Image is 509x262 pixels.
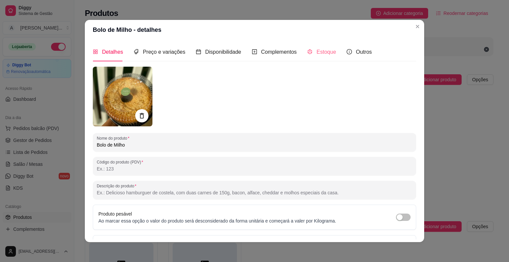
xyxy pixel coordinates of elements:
input: Código do produto (PDV) [97,165,412,172]
label: Código do produto (PDV) [97,159,145,165]
p: Ao marcar essa opção o valor do produto será desconsiderado da forma unitária e começará a valer ... [98,218,336,224]
button: Close [412,21,423,32]
span: Complementos [261,49,297,55]
span: tags [134,49,139,54]
span: Outros [356,49,372,55]
label: Descrição do produto [97,183,139,189]
header: Bolo de Milho - detalhes [85,20,424,40]
label: Produto pesável [98,211,132,217]
span: Disponibilidade [205,49,241,55]
span: code-sandbox [307,49,312,54]
span: Preço e variações [143,49,185,55]
input: Nome do produto [97,142,412,148]
span: info-circle [347,49,352,54]
span: appstore [93,49,98,54]
span: calendar [196,49,201,54]
img: produto [93,67,152,126]
input: Descrição do produto [97,189,412,196]
span: Estoque [316,49,336,55]
label: Nome do produto [97,135,132,141]
span: Detalhes [102,49,123,55]
span: plus-square [252,49,257,54]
